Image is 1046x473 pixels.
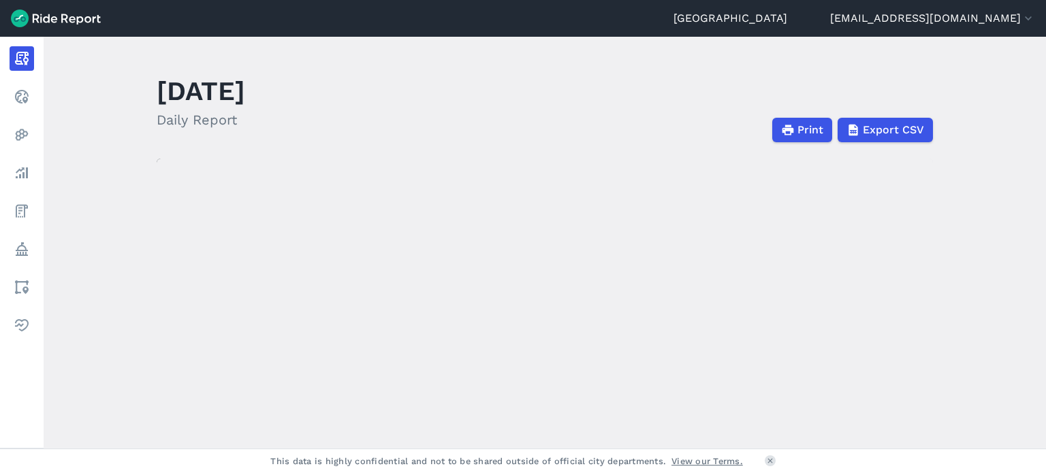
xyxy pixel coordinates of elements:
[673,10,787,27] a: [GEOGRAPHIC_DATA]
[671,455,743,468] a: View our Terms.
[830,10,1035,27] button: [EMAIL_ADDRESS][DOMAIN_NAME]
[838,118,933,142] button: Export CSV
[863,122,924,138] span: Export CSV
[11,10,101,27] img: Ride Report
[772,118,832,142] button: Print
[10,199,34,223] a: Fees
[157,72,245,110] h1: [DATE]
[10,123,34,147] a: Heatmaps
[10,275,34,299] a: Areas
[10,313,34,338] a: Health
[10,161,34,185] a: Analyze
[10,46,34,71] a: Report
[10,84,34,109] a: Realtime
[10,237,34,261] a: Policy
[157,110,245,130] h2: Daily Report
[797,122,823,138] span: Print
